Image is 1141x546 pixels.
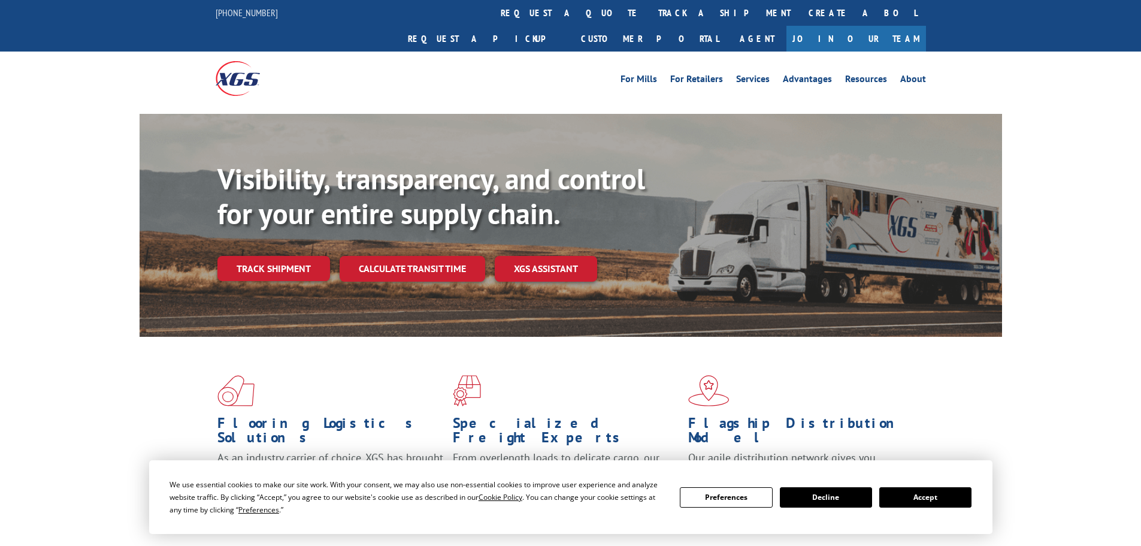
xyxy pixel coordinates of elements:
[453,416,679,451] h1: Specialized Freight Experts
[170,478,665,516] div: We use essential cookies to make our site work. With your consent, we may also use non-essential ...
[786,26,926,52] a: Join Our Team
[670,74,723,88] a: For Retailers
[688,451,909,479] span: Our agile distribution network gives you nationwide inventory management on demand.
[780,487,872,508] button: Decline
[680,487,772,508] button: Preferences
[453,451,679,504] p: From overlength loads to delicate cargo, our experienced staff knows the best way to move your fr...
[238,505,279,515] span: Preferences
[399,26,572,52] a: Request a pickup
[453,375,481,406] img: xgs-icon-focused-on-flooring-red
[728,26,786,52] a: Agent
[479,492,522,502] span: Cookie Policy
[621,74,657,88] a: For Mills
[900,74,926,88] a: About
[879,487,971,508] button: Accept
[495,256,597,282] a: XGS ASSISTANT
[736,74,770,88] a: Services
[783,74,832,88] a: Advantages
[572,26,728,52] a: Customer Portal
[217,375,255,406] img: xgs-icon-total-supply-chain-intelligence-red
[688,416,915,451] h1: Flagship Distribution Model
[216,7,278,19] a: [PHONE_NUMBER]
[845,74,887,88] a: Resources
[217,451,443,493] span: As an industry carrier of choice, XGS has brought innovation and dedication to flooring logistics...
[688,375,730,406] img: xgs-icon-flagship-distribution-model-red
[340,256,485,282] a: Calculate transit time
[217,256,330,281] a: Track shipment
[149,460,992,534] div: Cookie Consent Prompt
[217,160,645,232] b: Visibility, transparency, and control for your entire supply chain.
[217,416,444,451] h1: Flooring Logistics Solutions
